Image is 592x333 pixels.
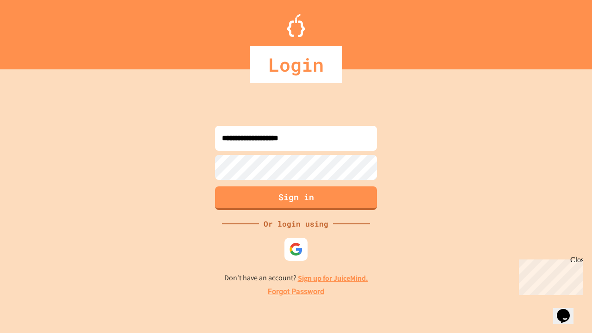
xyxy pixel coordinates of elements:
p: Don't have an account? [224,272,368,284]
img: google-icon.svg [289,242,303,256]
button: Sign in [215,186,377,210]
div: Chat with us now!Close [4,4,64,59]
div: Login [250,46,342,83]
a: Forgot Password [268,286,324,297]
div: Or login using [259,218,333,229]
iframe: chat widget [515,256,583,295]
a: Sign up for JuiceMind. [298,273,368,283]
img: Logo.svg [287,14,305,37]
iframe: chat widget [553,296,583,324]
